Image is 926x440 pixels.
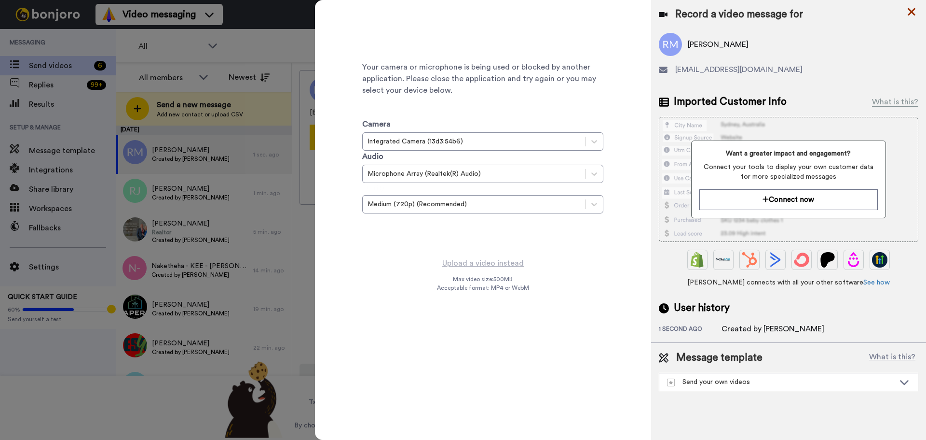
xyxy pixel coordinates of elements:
[659,325,722,335] div: 1 second ago
[699,149,877,158] span: Want a greater impact and engagement?
[368,199,580,209] div: Medium (720p) (Recommended)
[437,284,529,292] span: Acceptable format: MP4 or WebM
[667,379,675,386] img: demo-template.svg
[368,137,580,146] div: Integrated Camera (13d3:54b6)
[362,61,603,96] span: Your camera or microphone is being used or blocked by another application. Please close the appli...
[699,162,877,182] span: Connect your tools to display your own customer data for more specialized messages
[872,252,887,268] img: GoHighLevel
[846,252,861,268] img: Drip
[676,351,763,365] span: Message template
[659,278,918,287] span: [PERSON_NAME] connects with all your other software
[690,252,705,268] img: Shopify
[362,151,383,162] label: Audio
[439,257,527,270] button: Upload a video instead
[863,279,890,286] a: See how
[768,252,783,268] img: ActiveCampaign
[820,252,835,268] img: Patreon
[674,301,730,315] span: User history
[453,275,513,283] span: Max video size: 500 MB
[742,252,757,268] img: Hubspot
[667,377,895,387] div: Send your own videos
[872,96,918,108] div: What is this?
[362,183,384,193] label: Quality
[675,64,803,75] span: [EMAIL_ADDRESS][DOMAIN_NAME]
[368,169,580,179] div: Microphone Array (Realtek(R) Audio)
[794,252,809,268] img: ConvertKit
[362,118,391,130] label: Camera
[699,189,877,210] button: Connect now
[716,252,731,268] img: Ontraport
[674,95,787,109] span: Imported Customer Info
[866,351,918,365] button: What is this?
[722,323,824,335] div: Created by [PERSON_NAME]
